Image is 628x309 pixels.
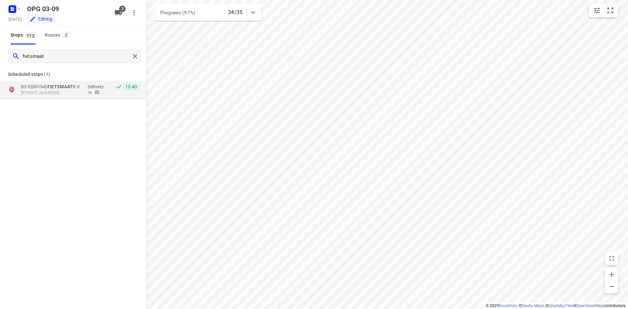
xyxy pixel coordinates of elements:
[228,9,242,16] p: 34/35
[25,4,109,14] h5: Rename
[88,83,107,90] p: Delivery
[8,70,139,78] p: Scheduled stops ( 1 )
[160,10,195,16] span: Progress (97%)
[62,31,70,38] span: 3
[590,4,603,17] button: Map settings
[577,303,604,308] a: OpenStreetMap
[112,6,125,19] button: 3
[522,303,544,308] a: Stadia Maps
[155,4,261,21] div: Progress (97%)34/35
[604,4,617,17] button: Fit zoom
[486,303,625,308] li: © 2025 , © , © © contributors
[128,6,141,19] button: More
[589,4,618,17] div: small contained button group
[23,51,130,61] input: Add or search stops
[29,16,52,22] div: You are currently in edit mode.
[45,31,72,39] div: Routes
[119,6,126,12] span: 3
[6,15,25,23] h5: Project date
[10,31,38,39] span: Stops
[47,84,73,89] b: FIETSMAAT
[124,83,139,90] span: 15:40
[25,32,36,39] span: 112
[549,303,574,308] a: OpenMapTiles
[21,90,81,96] p: Vriesestraat 128, 3311NS, Dordrecht, NL
[116,83,122,90] svg: Done
[499,303,517,308] a: Routetitan
[21,83,81,90] p: B3-9{89194} B.V.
